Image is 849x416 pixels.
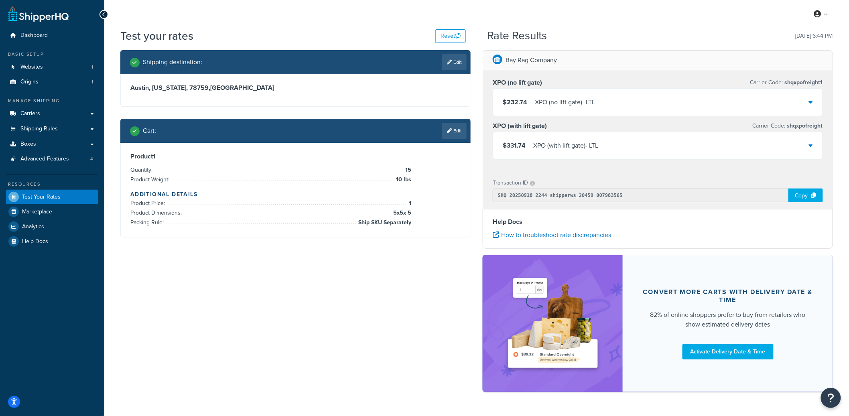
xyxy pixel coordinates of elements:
[130,209,184,217] span: Product Dimensions:
[6,152,98,166] a: Advanced Features4
[6,75,98,89] li: Origins
[91,79,93,85] span: 1
[391,208,411,218] span: 5 x 5 x 5
[493,122,547,130] h3: XPO (with lift gate)
[6,190,98,204] a: Test Your Rates
[642,288,814,304] div: Convert more carts with delivery date & time
[642,310,814,329] div: 82% of online shoppers prefer to buy from retailers who show estimated delivery dates
[442,54,467,70] a: Edit
[91,64,93,71] span: 1
[503,267,603,380] img: feature-image-ddt-36eae7f7280da8017bfb280eaccd9c446f90b1fe08728e4019434db127062ab4.png
[20,156,69,162] span: Advanced Features
[682,344,774,359] a: Activate Delivery Date & Time
[6,60,98,75] a: Websites1
[821,388,841,408] button: Open Resource Center
[6,152,98,166] li: Advanced Features
[6,28,98,43] a: Dashboard
[403,165,411,175] span: 15
[750,77,823,88] p: Carrier Code:
[6,122,98,136] a: Shipping Rules
[20,126,58,132] span: Shipping Rules
[442,123,467,139] a: Edit
[493,79,542,87] h3: XPO (no lift gate)
[6,181,98,188] div: Resources
[6,60,98,75] li: Websites
[356,218,411,227] span: Ship SKU Separately
[6,205,98,219] a: Marketplace
[6,97,98,104] div: Manage Shipping
[20,32,48,39] span: Dashboard
[753,120,823,132] p: Carrier Code:
[788,189,823,202] div: Copy
[503,141,526,150] span: $331.74
[6,51,98,58] div: Basic Setup
[130,166,154,174] span: Quantity:
[6,137,98,152] a: Boxes
[22,194,61,201] span: Test Your Rates
[786,122,823,130] span: shqxpofreight
[407,199,411,208] span: 1
[130,190,461,199] h4: Additional Details
[487,30,547,42] h2: Rate Results
[22,223,44,230] span: Analytics
[6,234,98,249] a: Help Docs
[493,217,823,227] h4: Help Docs
[506,55,557,66] p: Bay Rag Company
[22,209,52,215] span: Marketplace
[493,230,611,239] a: How to troubleshoot rate discrepancies
[22,238,48,245] span: Help Docs
[796,30,833,42] p: [DATE] 6:44 PM
[6,106,98,121] a: Carriers
[143,59,202,66] h2: Shipping destination :
[130,152,461,160] h3: Product 1
[783,78,823,87] span: shqxpofreight1
[130,199,167,207] span: Product Price:
[20,64,43,71] span: Websites
[493,177,528,189] p: Transaction ID
[6,75,98,89] a: Origins1
[6,219,98,234] a: Analytics
[394,175,411,185] span: 10 lbs
[535,97,595,108] div: XPO (no lift gate) - LTL
[130,84,461,92] h3: Austin, [US_STATE], 78759 , [GEOGRAPHIC_DATA]
[20,79,39,85] span: Origins
[435,29,466,43] button: Reset
[130,218,166,227] span: Packing Rule:
[90,156,93,162] span: 4
[143,127,156,134] h2: Cart :
[20,141,36,148] span: Boxes
[503,97,527,107] span: $232.74
[20,110,40,117] span: Carriers
[120,28,193,44] h1: Test your rates
[533,140,598,151] div: XPO (with lift gate) - LTL
[130,175,171,184] span: Product Weight:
